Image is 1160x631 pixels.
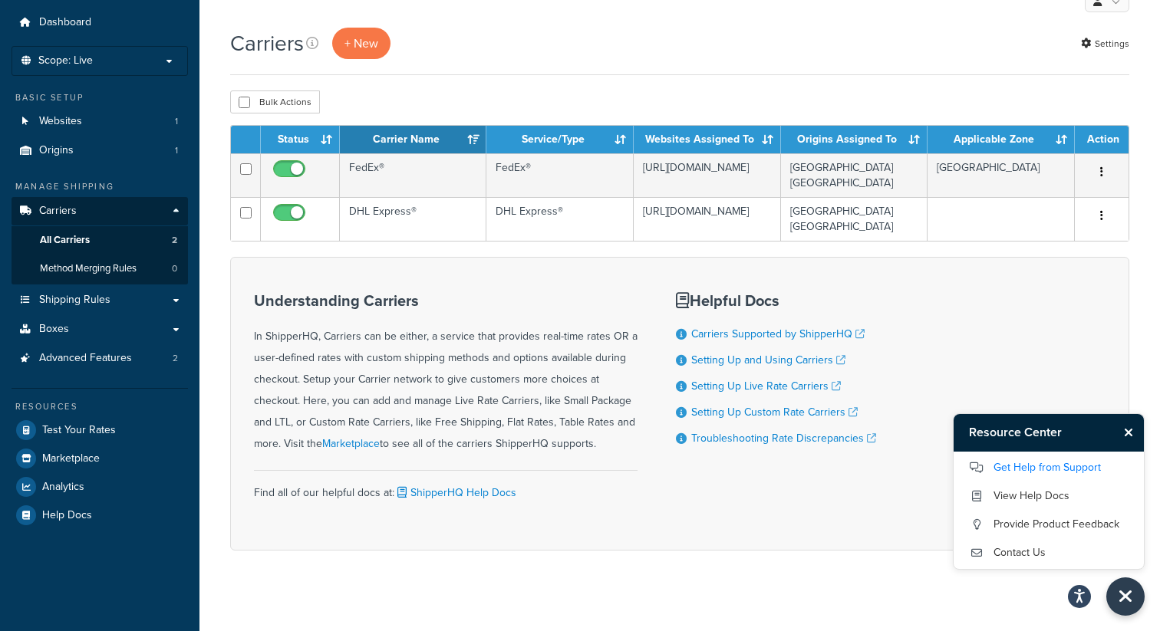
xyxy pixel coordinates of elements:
[691,326,865,342] a: Carriers Supported by ShipperHQ
[781,197,928,241] td: [GEOGRAPHIC_DATA] [GEOGRAPHIC_DATA]
[634,126,781,153] th: Websites Assigned To: activate to sort column ascending
[1106,577,1145,616] button: Close Resource Center
[175,144,178,157] span: 1
[12,226,188,255] li: All Carriers
[39,115,82,128] span: Websites
[12,107,188,136] li: Websites
[1117,423,1144,442] button: Close Resource Center
[12,501,188,529] a: Help Docs
[12,197,188,225] a: Carriers
[12,400,188,413] div: Resources
[175,115,178,128] span: 1
[40,262,137,275] span: Method Merging Rules
[42,509,92,522] span: Help Docs
[12,180,188,193] div: Manage Shipping
[230,90,320,113] button: Bulk Actions
[634,197,781,241] td: [URL][DOMAIN_NAME]
[12,255,188,283] li: Method Merging Rules
[42,452,100,465] span: Marketplace
[230,28,304,58] h1: Carriers
[39,144,74,157] span: Origins
[634,153,781,197] td: [URL][DOMAIN_NAME]
[12,107,188,136] a: Websites 1
[928,126,1075,153] th: Applicable Zone: activate to sort column ascending
[340,126,486,153] th: Carrier Name: activate to sort column ascending
[39,323,69,336] span: Boxes
[340,153,486,197] td: FedEx®
[254,292,638,455] div: In ShipperHQ, Carriers can be either, a service that provides real-time rates OR a user-defined r...
[39,205,77,218] span: Carriers
[969,455,1129,480] a: Get Help from Support
[12,445,188,472] a: Marketplace
[676,292,876,309] h3: Helpful Docs
[928,153,1075,197] td: [GEOGRAPHIC_DATA]
[39,294,110,307] span: Shipping Rules
[12,255,188,283] a: Method Merging Rules 0
[332,28,391,59] button: + New
[340,197,486,241] td: DHL Express®
[969,484,1129,508] a: View Help Docs
[486,153,633,197] td: FedEx®
[969,512,1129,537] a: Provide Product Feedback
[12,136,188,165] li: Origins
[38,54,93,67] span: Scope: Live
[12,344,188,373] li: Advanced Features
[254,292,638,309] h3: Understanding Carriers
[42,424,116,437] span: Test Your Rates
[173,352,178,365] span: 2
[954,414,1117,451] h3: Resource Center
[781,126,928,153] th: Origins Assigned To: activate to sort column ascending
[12,286,188,314] a: Shipping Rules
[172,234,177,247] span: 2
[12,91,188,104] div: Basic Setup
[12,226,188,255] a: All Carriers 2
[172,262,177,275] span: 0
[781,153,928,197] td: [GEOGRAPHIC_DATA] [GEOGRAPHIC_DATA]
[12,416,188,444] a: Test Your Rates
[12,8,188,37] a: Dashboard
[691,430,876,446] a: Troubleshooting Rate Discrepancies
[12,473,188,501] a: Analytics
[12,197,188,284] li: Carriers
[486,126,633,153] th: Service/Type: activate to sort column ascending
[1081,33,1129,54] a: Settings
[691,404,858,420] a: Setting Up Custom Rate Carriers
[254,470,638,504] div: Find all of our helpful docs at:
[1075,126,1129,153] th: Action
[12,315,188,343] a: Boxes
[691,378,841,394] a: Setting Up Live Rate Carriers
[394,485,516,501] a: ShipperHQ Help Docs
[12,344,188,373] a: Advanced Features 2
[691,352,845,368] a: Setting Up and Using Carriers
[969,541,1129,565] a: Contact Us
[42,481,84,494] span: Analytics
[261,126,340,153] th: Status: activate to sort column ascending
[486,197,633,241] td: DHL Express®
[39,352,132,365] span: Advanced Features
[40,234,90,247] span: All Carriers
[39,16,91,29] span: Dashboard
[322,435,380,452] a: Marketplace
[12,136,188,165] a: Origins 1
